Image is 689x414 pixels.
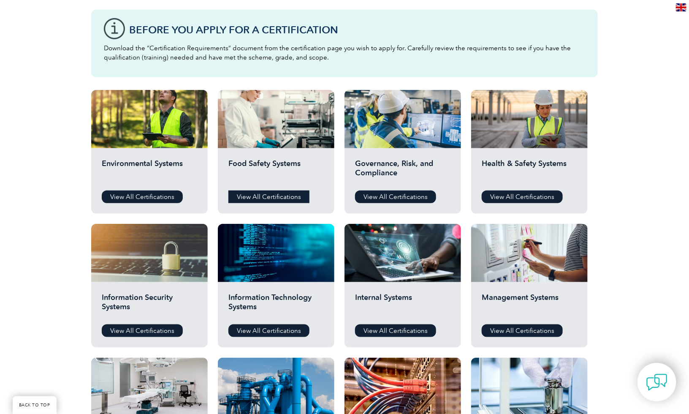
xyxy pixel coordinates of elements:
h2: Information Technology Systems [228,293,324,318]
a: View All Certifications [355,191,436,203]
p: Download the “Certification Requirements” document from the certification page you wish to apply ... [104,44,585,62]
a: View All Certifications [102,191,183,203]
h2: Internal Systems [355,293,450,318]
h2: Information Security Systems [102,293,197,318]
img: en [676,3,686,11]
h2: Environmental Systems [102,159,197,184]
a: View All Certifications [482,324,563,337]
h3: Before You Apply For a Certification [129,25,585,35]
h2: Food Safety Systems [228,159,324,184]
img: contact-chat.png [646,372,667,393]
a: View All Certifications [482,191,563,203]
a: View All Certifications [228,324,309,337]
a: BACK TO TOP [13,396,57,414]
h2: Health & Safety Systems [482,159,577,184]
a: View All Certifications [102,324,183,337]
a: View All Certifications [355,324,436,337]
h2: Governance, Risk, and Compliance [355,159,450,184]
a: View All Certifications [228,191,309,203]
h2: Management Systems [482,293,577,318]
